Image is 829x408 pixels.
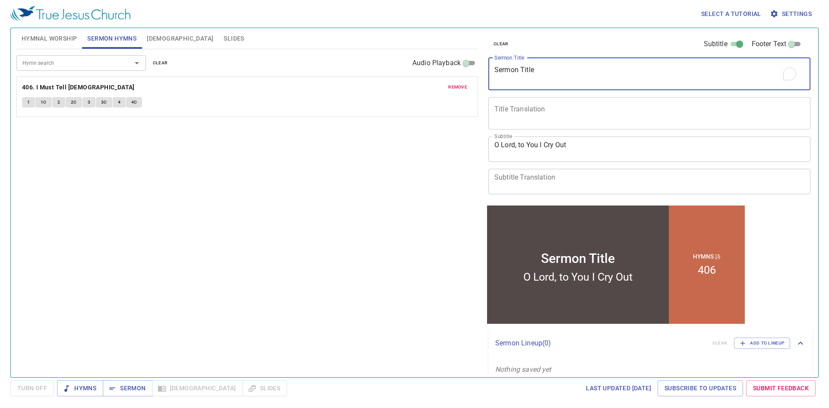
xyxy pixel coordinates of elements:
[22,33,77,44] span: Hymnal Worship
[57,98,60,106] span: 2
[752,39,787,49] span: Footer Text
[772,9,812,19] span: Settings
[118,98,120,106] span: 4
[485,203,747,326] iframe: from-child
[101,98,107,106] span: 3C
[57,380,103,396] button: Hymns
[22,82,135,93] b: 406. I Must Tell [DEMOGRAPHIC_DATA]
[22,82,136,93] button: 406. I Must Tell [DEMOGRAPHIC_DATA]
[110,383,146,394] span: Sermon
[494,66,804,82] textarea: To enrich screen reader interactions, please activate Accessibility in Grammarly extension settings
[768,6,815,22] button: Settings
[153,59,168,67] span: clear
[66,97,82,108] button: 2C
[582,380,655,396] a: Last updated [DATE]
[753,383,809,394] span: Submit Feedback
[52,97,65,108] button: 2
[448,83,467,91] span: remove
[27,98,30,106] span: 1
[701,9,761,19] span: Select a tutorial
[704,39,728,49] span: Subtitle
[131,98,137,106] span: 4C
[586,383,651,394] span: Last updated [DATE]
[488,329,813,357] div: Sermon Lineup(0)clearAdd to Lineup
[41,98,47,106] span: 1C
[494,40,509,48] span: clear
[412,58,461,68] span: Audio Playback
[87,33,136,44] span: Sermon Hymns
[35,97,52,108] button: 1C
[495,338,706,348] p: Sermon Lineup ( 0 )
[224,33,244,44] span: Slides
[734,338,790,349] button: Add to Lineup
[22,97,35,108] button: 1
[148,58,173,68] button: clear
[746,380,816,396] a: Submit Feedback
[10,6,130,22] img: True Jesus Church
[698,6,765,22] button: Select a tutorial
[664,383,736,394] span: Subscribe to Updates
[443,82,472,92] button: remove
[113,97,126,108] button: 4
[147,33,213,44] span: [DEMOGRAPHIC_DATA]
[96,97,112,108] button: 3C
[64,383,96,394] span: Hymns
[71,98,77,106] span: 2C
[740,339,785,347] span: Add to Lineup
[658,380,743,396] a: Subscribe to Updates
[126,97,142,108] button: 4C
[82,97,95,108] button: 3
[494,141,804,157] textarea: O Lord, to You I Cry Out
[495,365,551,373] i: Nothing saved yet
[131,57,143,69] button: Open
[103,380,152,396] button: Sermon
[88,98,90,106] span: 3
[488,39,514,49] button: clear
